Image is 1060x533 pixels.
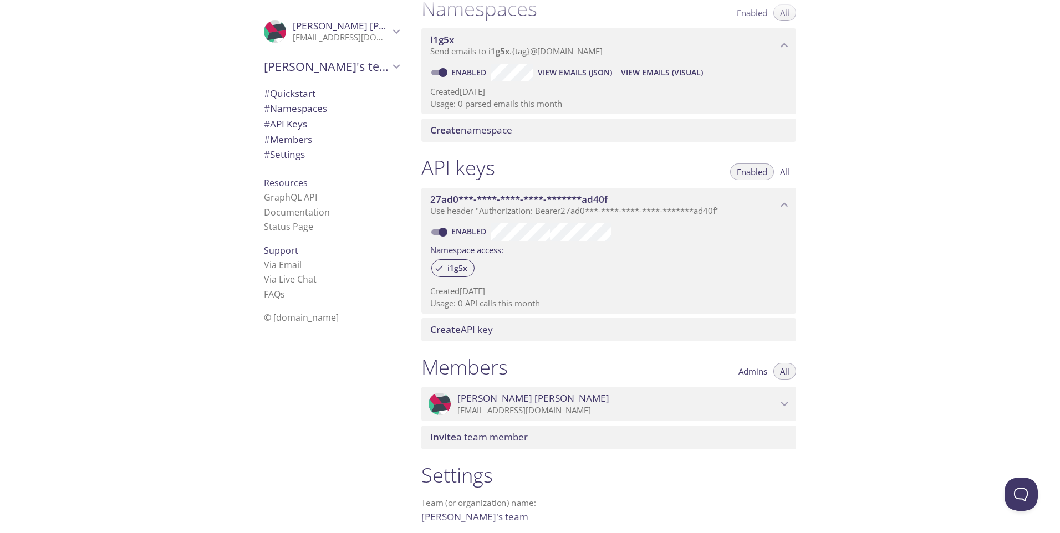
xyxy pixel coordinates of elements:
[430,430,528,443] span: a team member
[621,66,703,79] span: View Emails (Visual)
[441,263,474,273] span: i1g5x
[421,28,796,63] div: i1g5x namespace
[255,147,408,162] div: Team Settings
[255,116,408,132] div: API Keys
[538,66,612,79] span: View Emails (JSON)
[421,318,796,341] div: Create API Key
[293,19,445,32] span: [PERSON_NAME] [PERSON_NAME]
[773,363,796,380] button: All
[450,67,491,78] a: Enabled
[255,13,408,50] div: Alex John
[264,221,313,233] a: Status Page
[430,323,461,336] span: Create
[255,86,408,101] div: Quickstart
[255,101,408,116] div: Namespaces
[264,133,312,146] span: Members
[430,45,603,57] span: Send emails to . {tag} @[DOMAIN_NAME]
[421,426,796,449] div: Invite a team member
[421,387,796,421] div: Alex John
[430,124,461,136] span: Create
[430,323,493,336] span: API key
[264,148,270,161] span: #
[430,124,512,136] span: namespace
[255,52,408,81] div: Alex's team
[293,32,389,43] p: [EMAIL_ADDRESS][DOMAIN_NAME]
[264,206,330,218] a: Documentation
[773,163,796,180] button: All
[264,259,302,271] a: Via Email
[264,288,285,300] a: FAQ
[1005,478,1038,511] iframe: Help Scout Beacon - Open
[488,45,509,57] span: i1g5x
[430,33,454,46] span: i1g5x
[264,59,389,74] span: [PERSON_NAME]'s team
[457,392,609,404] span: [PERSON_NAME] [PERSON_NAME]
[730,163,774,180] button: Enabled
[533,64,616,81] button: View Emails (JSON)
[430,430,456,443] span: Invite
[430,285,787,297] p: Created [DATE]
[430,298,787,309] p: Usage: 0 API calls this month
[264,102,327,115] span: Namespaces
[421,119,796,142] div: Create namespace
[264,133,270,146] span: #
[264,177,308,189] span: Resources
[616,64,707,81] button: View Emails (Visual)
[264,311,339,324] span: © [DOMAIN_NAME]
[281,288,285,300] span: s
[430,98,787,110] p: Usage: 0 parsed emails this month
[421,463,796,488] h1: Settings
[457,405,777,416] p: [EMAIL_ADDRESS][DOMAIN_NAME]
[264,87,270,100] span: #
[264,244,298,257] span: Support
[264,87,315,100] span: Quickstart
[264,102,270,115] span: #
[732,363,774,380] button: Admins
[421,499,537,507] label: Team (or organization) name:
[264,273,317,285] a: Via Live Chat
[431,259,475,277] div: i1g5x
[421,355,508,380] h1: Members
[450,226,491,237] a: Enabled
[264,191,317,203] a: GraphQL API
[264,117,270,130] span: #
[264,117,307,130] span: API Keys
[421,155,495,180] h1: API keys
[430,241,503,257] label: Namespace access:
[264,148,305,161] span: Settings
[430,86,787,98] p: Created [DATE]
[255,132,408,147] div: Members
